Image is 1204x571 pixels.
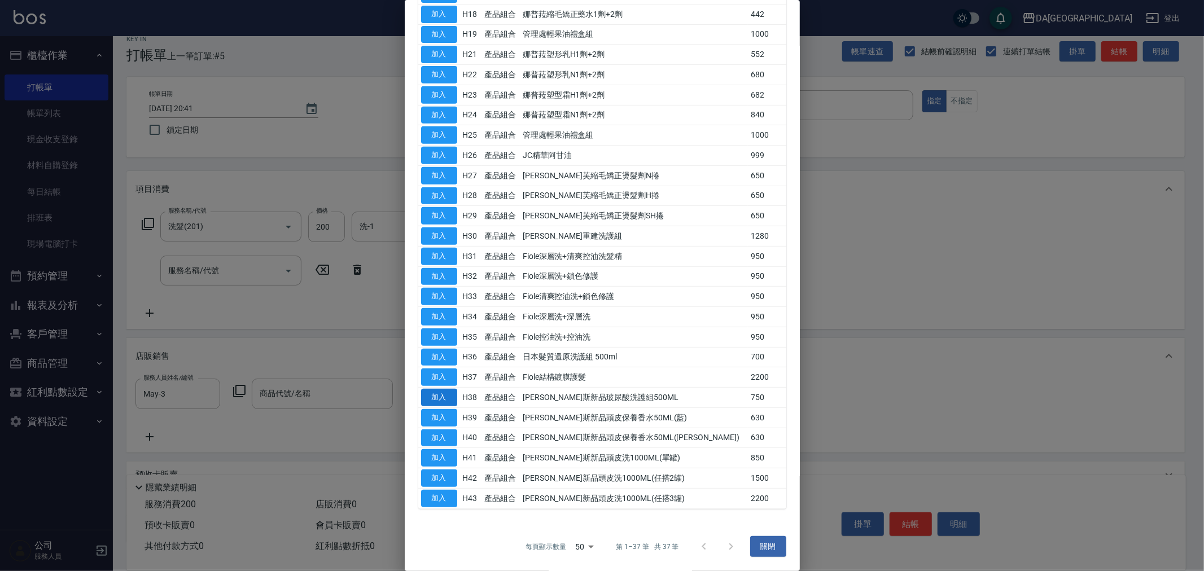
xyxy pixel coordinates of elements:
[460,24,482,45] td: H19
[421,328,457,346] button: 加入
[748,165,786,186] td: 650
[421,308,457,326] button: 加入
[481,165,520,186] td: 產品組合
[460,307,482,327] td: H34
[520,186,748,206] td: [PERSON_NAME]芙縮毛矯正燙髮劑H捲
[481,307,520,327] td: 產品組合
[481,226,520,247] td: 產品組合
[520,488,748,508] td: [PERSON_NAME]新品頭皮洗1000ML(任搭3罐)
[520,468,748,489] td: [PERSON_NAME]新品頭皮洗1000ML(任搭2罐)
[421,429,457,447] button: 加入
[748,246,786,266] td: 950
[748,327,786,347] td: 950
[421,107,457,124] button: 加入
[748,488,786,508] td: 2200
[421,490,457,507] button: 加入
[421,409,457,427] button: 加入
[421,368,457,386] button: 加入
[520,307,748,327] td: Fiole深層洗+深層洗
[748,428,786,448] td: 630
[460,468,482,489] td: H42
[421,46,457,63] button: 加入
[460,407,482,428] td: H39
[748,347,786,367] td: 700
[748,186,786,206] td: 650
[481,246,520,266] td: 產品組合
[421,389,457,406] button: 加入
[520,266,748,287] td: Fiole深層洗+鎖色修護
[520,65,748,85] td: 娜普菈塑形乳N1劑+2劑
[748,367,786,388] td: 2200
[481,468,520,489] td: 產品組合
[748,407,786,428] td: 630
[481,266,520,287] td: 產品組合
[460,4,482,24] td: H18
[460,266,482,287] td: H32
[481,206,520,226] td: 產品組合
[520,4,748,24] td: 娜普菈縮毛矯正藥水1劑+2劑
[481,347,520,367] td: 產品組合
[460,287,482,307] td: H33
[421,26,457,43] button: 加入
[481,125,520,146] td: 產品組合
[421,147,457,164] button: 加入
[520,45,748,65] td: 娜普菈塑形乳H1劑+2劑
[421,349,457,366] button: 加入
[520,24,748,45] td: 管理處輕果油禮盒組
[460,327,482,347] td: H35
[421,6,457,23] button: 加入
[460,165,482,186] td: H27
[460,428,482,448] td: H40
[421,187,457,205] button: 加入
[421,126,457,144] button: 加入
[748,45,786,65] td: 552
[421,268,457,285] button: 加入
[748,85,786,105] td: 682
[460,388,482,408] td: H38
[520,347,748,367] td: 日本髮質還原洗護組 500ml
[421,449,457,467] button: 加入
[460,186,482,206] td: H28
[481,4,520,24] td: 產品組合
[748,287,786,307] td: 950
[421,86,457,104] button: 加入
[460,45,482,65] td: H21
[571,532,598,562] div: 50
[481,287,520,307] td: 產品組合
[421,66,457,84] button: 加入
[481,105,520,125] td: 產品組合
[481,367,520,388] td: 產品組合
[481,186,520,206] td: 產品組合
[460,65,482,85] td: H22
[520,206,748,226] td: [PERSON_NAME]芙縮毛矯正燙髮劑SH捲
[481,428,520,448] td: 產品組合
[481,448,520,468] td: 產品組合
[421,207,457,225] button: 加入
[748,105,786,125] td: 840
[520,125,748,146] td: 管理處輕果油禮盒組
[520,246,748,266] td: Fiole深層洗+清爽控油洗髮精
[460,125,482,146] td: H25
[520,105,748,125] td: 娜普菈塑型霜N1劑+2劑
[460,146,482,166] td: H26
[460,85,482,105] td: H23
[520,327,748,347] td: Fiole控油洗+控油洗
[421,469,457,487] button: 加入
[460,448,482,468] td: H41
[750,536,786,557] button: 關閉
[421,248,457,265] button: 加入
[460,226,482,247] td: H30
[520,407,748,428] td: [PERSON_NAME]斯新品頭皮保養香水50ML(藍)
[481,488,520,508] td: 產品組合
[460,206,482,226] td: H29
[460,246,482,266] td: H31
[481,388,520,408] td: 產品組合
[526,542,566,552] p: 每頁顯示數量
[748,388,786,408] td: 750
[748,206,786,226] td: 650
[421,227,457,245] button: 加入
[748,226,786,247] td: 1280
[421,167,457,185] button: 加入
[520,287,748,307] td: Fiole清爽控油洗+鎖色修護
[481,327,520,347] td: 產品組合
